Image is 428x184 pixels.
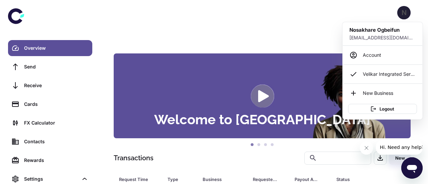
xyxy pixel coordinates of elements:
h6: Nosakhare Ogbeifun [349,26,416,34]
button: Logout [348,104,417,114]
iframe: Close message [360,141,373,155]
a: Account [345,48,420,62]
iframe: Message from company [376,140,423,155]
span: Hi. Need any help? [4,5,48,10]
iframe: Button to launch messaging window [401,157,423,179]
p: [EMAIL_ADDRESS][DOMAIN_NAME] [349,34,416,41]
li: New Business [345,86,420,100]
span: Velikar Integrated Services Limited [363,70,416,78]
